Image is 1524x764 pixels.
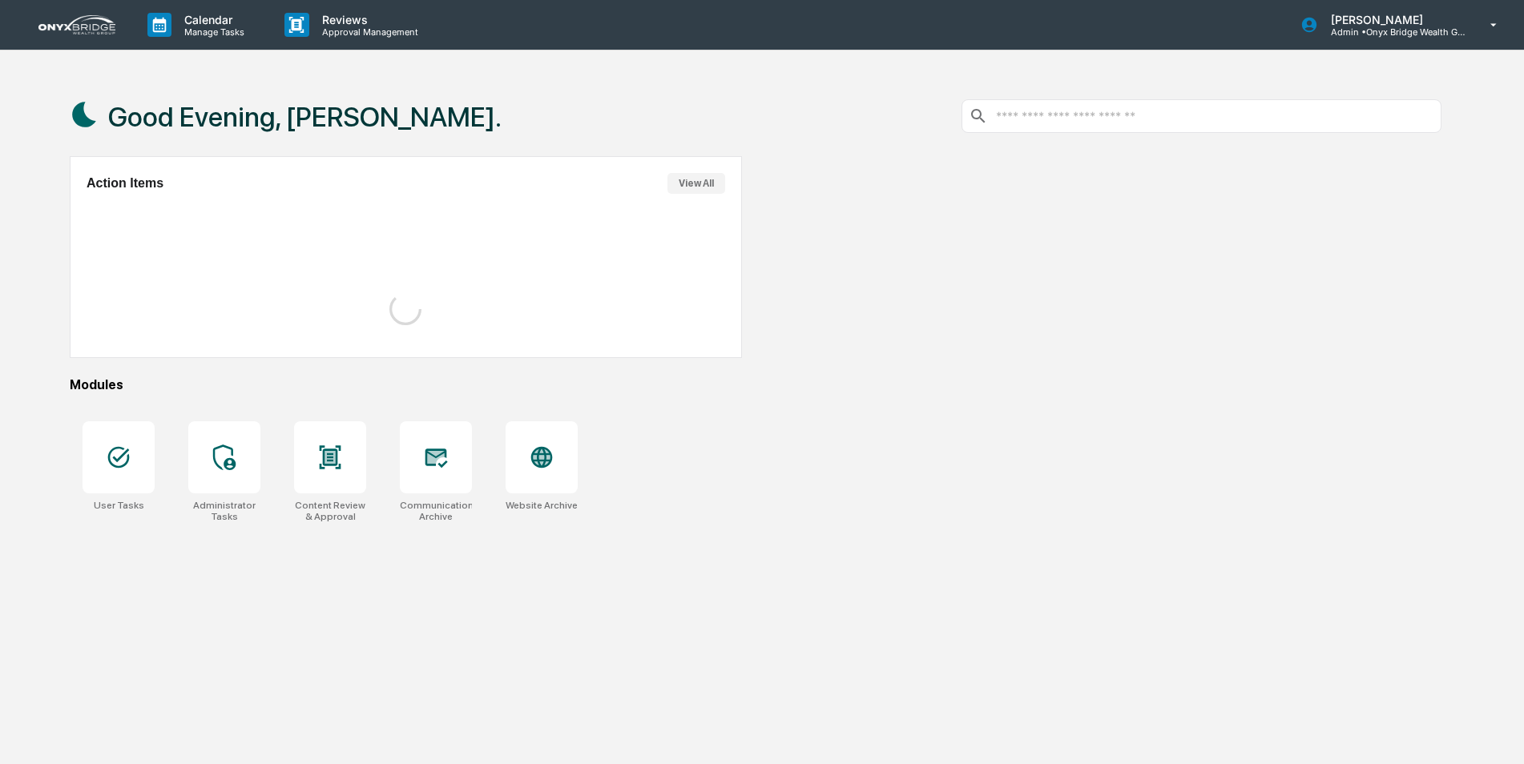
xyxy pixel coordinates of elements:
[309,13,426,26] p: Reviews
[294,500,366,522] div: Content Review & Approval
[38,15,115,34] img: logo
[1318,13,1467,26] p: [PERSON_NAME]
[1318,26,1467,38] p: Admin • Onyx Bridge Wealth Group LLC
[108,101,502,133] h1: Good Evening, [PERSON_NAME].
[309,26,426,38] p: Approval Management
[171,26,252,38] p: Manage Tasks
[94,500,144,511] div: User Tasks
[70,377,1441,392] div: Modules
[506,500,578,511] div: Website Archive
[188,500,260,522] div: Administrator Tasks
[171,13,252,26] p: Calendar
[87,176,163,191] h2: Action Items
[400,500,472,522] div: Communications Archive
[667,173,725,194] button: View All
